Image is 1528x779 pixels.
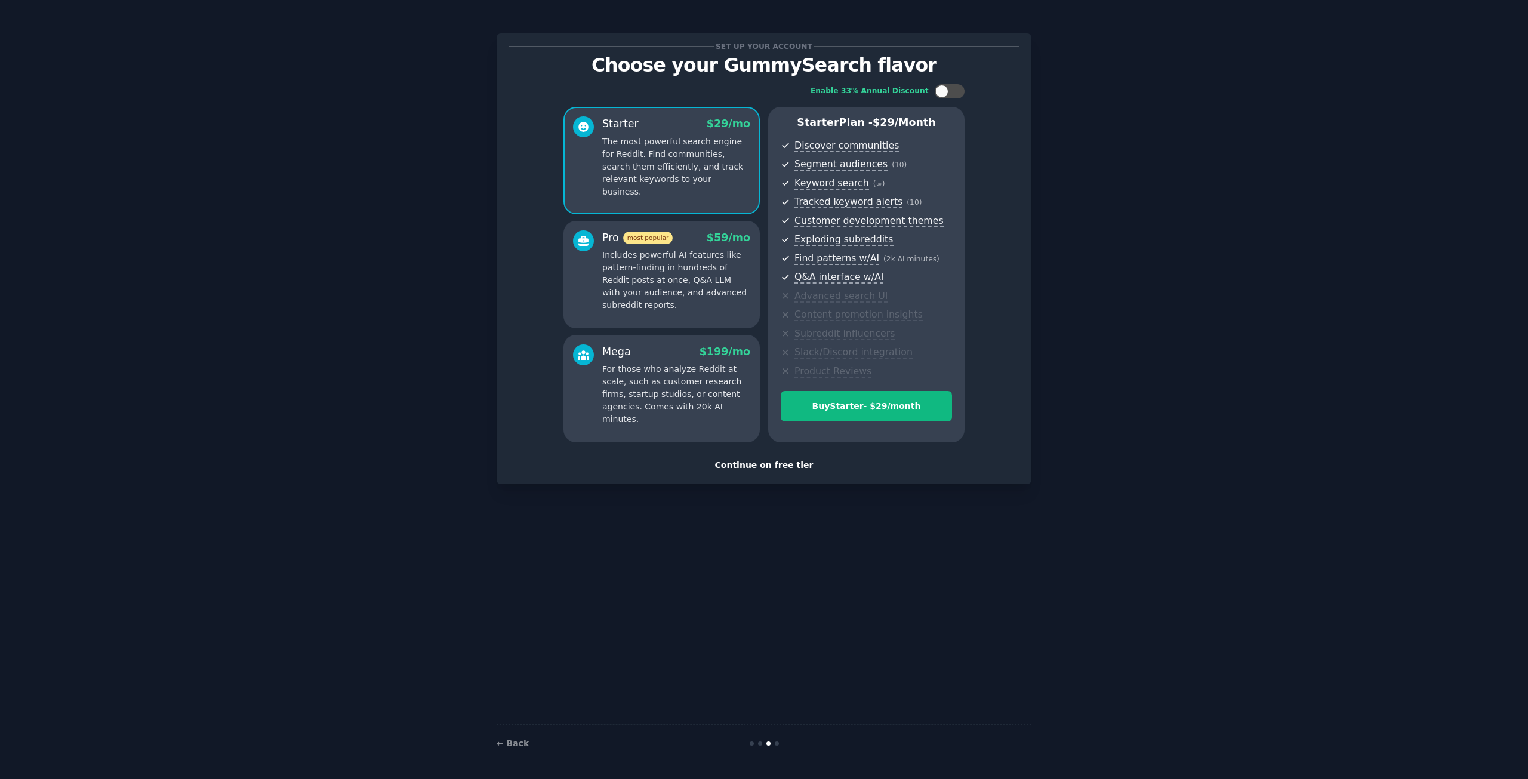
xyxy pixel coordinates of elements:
[602,136,750,198] p: The most powerful search engine for Reddit. Find communities, search them efficiently, and track ...
[907,198,922,207] span: ( 10 )
[602,363,750,426] p: For those who analyze Reddit at scale, such as customer research firms, startup studios, or conte...
[794,328,895,340] span: Subreddit influencers
[794,271,883,284] span: Q&A interface w/AI
[873,116,936,128] span: $ 29 /month
[794,177,869,190] span: Keyword search
[794,196,902,208] span: Tracked keyword alerts
[509,55,1019,76] p: Choose your GummySearch flavor
[794,365,871,378] span: Product Reviews
[509,459,1019,472] div: Continue on free tier
[794,309,923,321] span: Content promotion insights
[794,253,879,265] span: Find patterns w/AI
[602,116,639,131] div: Starter
[794,346,913,359] span: Slack/Discord integration
[714,40,815,53] span: Set up your account
[794,233,893,246] span: Exploding subreddits
[602,230,673,245] div: Pro
[794,290,888,303] span: Advanced search UI
[781,391,952,421] button: BuyStarter- $29/month
[707,232,750,244] span: $ 59 /mo
[892,161,907,169] span: ( 10 )
[781,400,951,412] div: Buy Starter - $ 29 /month
[781,115,952,130] p: Starter Plan -
[497,738,529,748] a: ← Back
[794,140,899,152] span: Discover communities
[707,118,750,130] span: $ 29 /mo
[811,86,929,97] div: Enable 33% Annual Discount
[602,344,631,359] div: Mega
[794,158,888,171] span: Segment audiences
[883,255,939,263] span: ( 2k AI minutes )
[623,232,673,244] span: most popular
[794,215,944,227] span: Customer development themes
[602,249,750,312] p: Includes powerful AI features like pattern-finding in hundreds of Reddit posts at once, Q&A LLM w...
[700,346,750,358] span: $ 199 /mo
[873,180,885,188] span: ( ∞ )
